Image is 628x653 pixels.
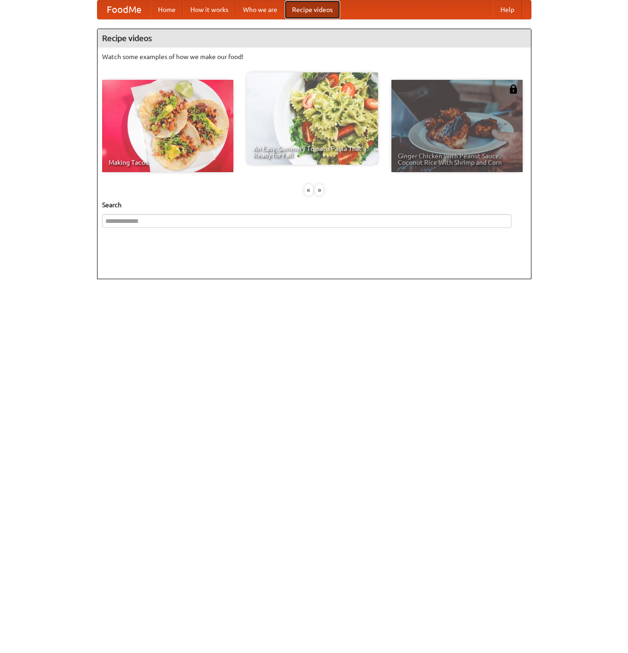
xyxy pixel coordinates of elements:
a: Who we are [236,0,285,19]
a: Help [493,0,522,19]
img: 483408.png [509,84,518,94]
h4: Recipe videos [98,29,531,48]
a: Home [151,0,183,19]
a: Recipe videos [285,0,340,19]
p: Watch some examples of how we make our food! [102,52,526,61]
span: Making Tacos [109,159,227,166]
a: An Easy, Summery Tomato Pasta That's Ready for Fall [247,72,378,165]
span: An Easy, Summery Tomato Pasta That's Ready for Fall [253,145,372,158]
div: « [305,184,313,196]
a: Making Tacos [102,80,233,172]
div: » [315,184,323,196]
a: FoodMe [98,0,151,19]
h5: Search [102,200,526,210]
a: How it works [183,0,236,19]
